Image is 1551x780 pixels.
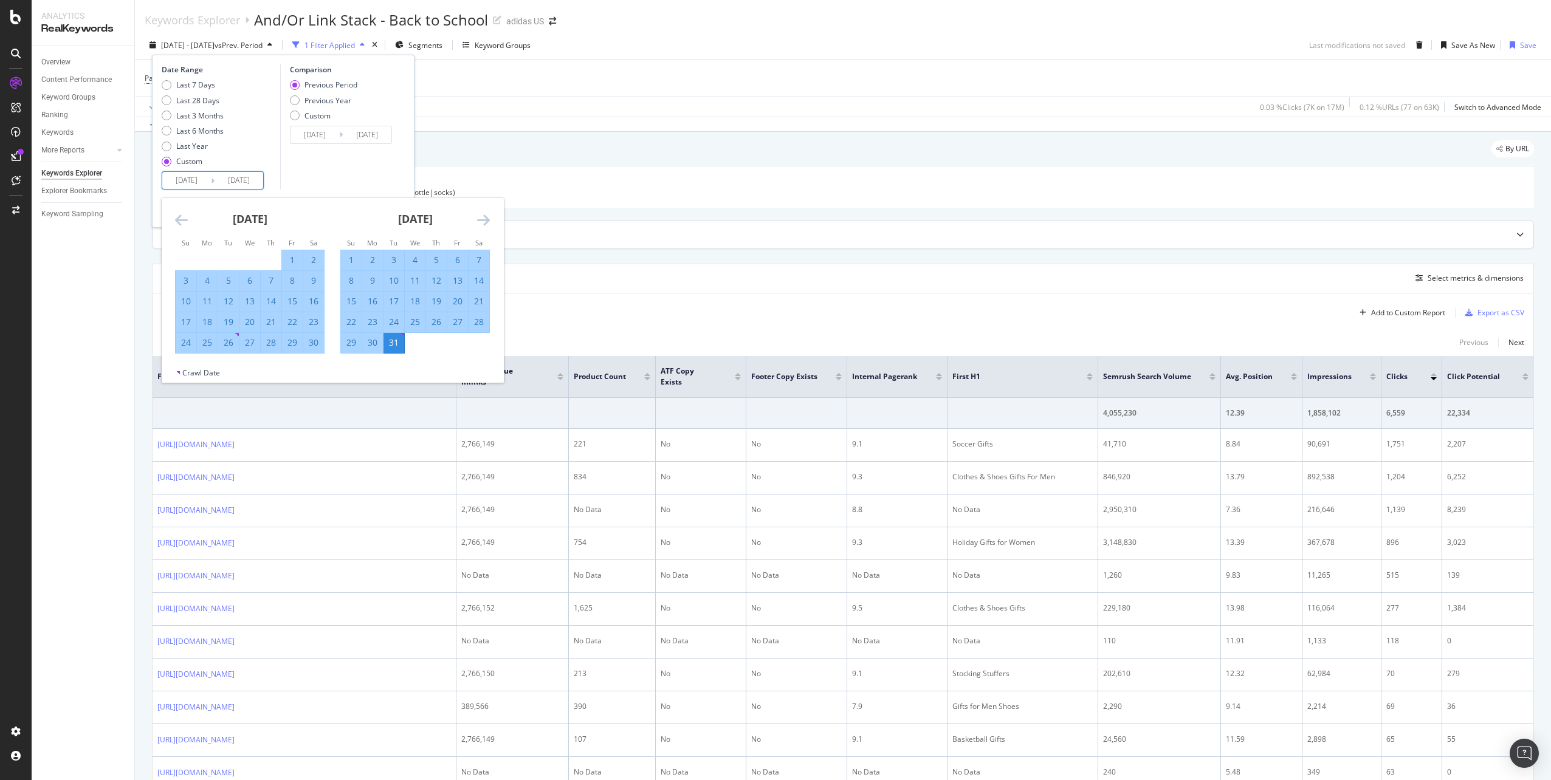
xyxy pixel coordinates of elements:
[218,337,239,349] div: 26
[176,80,215,90] div: Last 7 Days
[261,337,281,349] div: 28
[475,238,483,247] small: Sa
[218,295,239,307] div: 12
[1520,40,1536,50] div: Save
[176,141,208,151] div: Last Year
[41,208,103,221] div: Keyword Sampling
[362,316,383,328] div: 23
[1447,504,1529,515] div: 8,239
[145,13,240,27] a: Keywords Explorer
[341,332,362,353] td: Selected. Sunday, December 29, 2024
[197,270,218,291] td: Selected. Monday, November 4, 2024
[291,126,339,143] input: Start Date
[239,316,260,328] div: 20
[410,238,420,247] small: We
[1505,145,1529,152] span: By URL
[239,337,260,349] div: 27
[157,570,235,582] a: [URL][DOMAIN_NAME]
[852,371,918,382] span: Internal Pagerank
[661,471,741,482] div: No
[261,275,281,287] div: 7
[162,141,224,151] div: Last Year
[41,10,125,22] div: Analytics
[341,250,362,270] td: Selected. Sunday, December 1, 2024
[1386,408,1437,419] div: 6,559
[261,316,281,328] div: 21
[41,74,126,86] a: Content Performance
[447,254,468,266] div: 6
[215,40,263,50] span: vs Prev. Period
[469,295,489,307] div: 21
[303,312,325,332] td: Selected. Saturday, November 23, 2024
[461,570,563,581] div: No Data
[303,275,324,287] div: 9
[341,312,362,332] td: Selected. Sunday, December 22, 2024
[303,254,324,266] div: 2
[405,250,426,270] td: Selected. Wednesday, December 4, 2024
[1447,471,1529,482] div: 6,252
[1447,439,1529,450] div: 2,207
[405,312,426,332] td: Selected. Wednesday, December 25, 2024
[157,767,235,779] a: [URL][DOMAIN_NAME]
[574,570,650,581] div: No Data
[952,439,1093,450] div: Soccer Gifts
[176,126,224,136] div: Last 6 Months
[218,275,239,287] div: 5
[426,291,447,312] td: Selected. Thursday, December 19, 2024
[197,312,218,332] td: Selected. Monday, November 18, 2024
[41,91,126,104] a: Keyword Groups
[1307,439,1376,450] div: 90,691
[303,270,325,291] td: Selected. Saturday, November 9, 2024
[1454,102,1541,112] div: Switch to Advanced Mode
[341,270,362,291] td: Selected. Sunday, December 8, 2024
[1450,97,1541,117] button: Switch to Advanced Mode
[176,332,197,353] td: Selected. Sunday, November 24, 2024
[1386,504,1437,515] div: 1,139
[661,570,741,581] div: No Data
[162,156,224,166] div: Custom
[852,537,942,548] div: 9.3
[447,250,469,270] td: Selected. Friday, December 6, 2024
[41,167,126,180] a: Keywords Explorer
[182,368,220,378] div: Crawl Date
[574,537,650,548] div: 754
[1360,102,1439,112] div: 0.12 % URLs ( 77 on 63K )
[176,156,202,166] div: Custom
[447,295,468,307] div: 20
[41,109,68,121] div: Ranking
[426,295,447,307] div: 19
[303,291,325,312] td: Selected. Saturday, November 16, 2024
[41,126,126,139] a: Keywords
[41,74,112,86] div: Content Performance
[176,275,196,287] div: 3
[952,471,1093,482] div: Clothes & Shoes Gifts For Men
[405,316,425,328] div: 25
[390,238,397,247] small: Tu
[1226,408,1297,419] div: 12.39
[1103,371,1191,382] span: Semrush Search Volume
[1307,504,1376,515] div: 216,646
[1226,471,1297,482] div: 13.79
[310,238,317,247] small: Sa
[461,471,563,482] div: 2,766,149
[41,56,126,69] a: Overview
[362,295,383,307] div: 16
[197,332,218,353] td: Selected. Monday, November 25, 2024
[304,95,351,106] div: Previous Year
[157,504,235,516] a: [URL][DOMAIN_NAME]
[1451,40,1495,50] div: Save As New
[176,337,196,349] div: 24
[426,250,447,270] td: Selected. Thursday, December 5, 2024
[41,144,84,157] div: More Reports
[157,668,235,680] a: [URL][DOMAIN_NAME]
[461,504,563,515] div: 2,766,149
[751,371,817,382] span: Footer Copy Exists
[426,275,447,287] div: 12
[303,295,324,307] div: 16
[290,80,357,90] div: Previous Period
[162,172,211,189] input: Start Date
[197,337,218,349] div: 25
[952,371,1068,382] span: First H1
[304,111,331,121] div: Custom
[176,291,197,312] td: Selected. Sunday, November 10, 2024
